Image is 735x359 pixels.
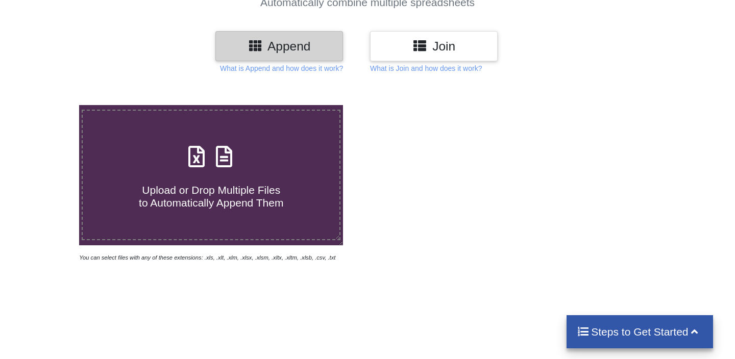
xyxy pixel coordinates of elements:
[370,63,482,73] p: What is Join and how does it work?
[223,39,335,54] h3: Append
[79,254,335,261] i: You can select files with any of these extensions: .xls, .xlt, .xlm, .xlsx, .xlsm, .xltx, .xltm, ...
[139,184,283,209] span: Upload or Drop Multiple Files to Automatically Append Them
[378,39,490,54] h3: Join
[220,63,343,73] p: What is Append and how does it work?
[577,325,703,338] h4: Steps to Get Started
